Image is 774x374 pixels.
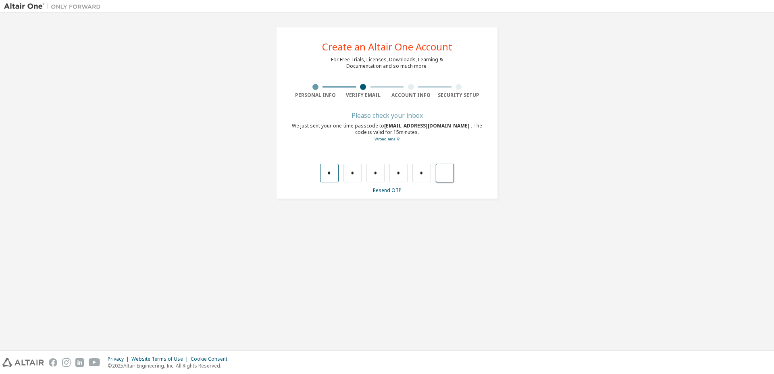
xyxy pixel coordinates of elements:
[322,42,452,52] div: Create an Altair One Account
[291,113,483,118] div: Please check your inbox
[108,356,131,362] div: Privacy
[387,92,435,98] div: Account Info
[375,136,399,142] a: Go back to the registration form
[373,187,402,194] a: Resend OTP
[2,358,44,367] img: altair_logo.svg
[62,358,71,367] img: instagram.svg
[75,358,84,367] img: linkedin.svg
[108,362,232,369] p: © 2025 Altair Engineering, Inc. All Rights Reserved.
[339,92,387,98] div: Verify Email
[291,123,483,142] div: We just sent your one-time passcode to . The code is valid for 15 minutes.
[191,356,232,362] div: Cookie Consent
[89,358,100,367] img: youtube.svg
[291,92,339,98] div: Personal Info
[435,92,483,98] div: Security Setup
[384,122,471,129] span: [EMAIL_ADDRESS][DOMAIN_NAME]
[4,2,105,10] img: Altair One
[49,358,57,367] img: facebook.svg
[131,356,191,362] div: Website Terms of Use
[331,56,443,69] div: For Free Trials, Licenses, Downloads, Learning & Documentation and so much more.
